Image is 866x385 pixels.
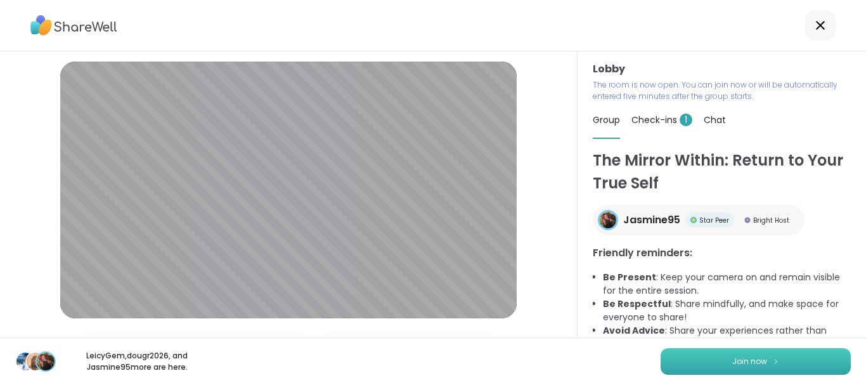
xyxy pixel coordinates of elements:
img: ShareWell Logomark [772,358,780,365]
h1: The Mirror Within: Return to Your True Self [593,149,851,195]
span: Bright Host [753,216,789,225]
span: Join now [732,356,767,367]
img: Jasmine95 [600,212,616,228]
span: Chat [704,114,726,126]
img: LeicyGem [16,353,34,370]
span: 1 [680,114,692,126]
li: : Share mindfully, and make space for everyone to share! [603,297,851,324]
img: Microphone [84,334,96,360]
b: Avoid Advice [603,324,665,337]
a: Jasmine95Jasmine95Star PeerStar PeerBright HostBright Host [593,205,805,235]
li: : Share your experiences rather than advice, as peers are not mental health professionals. [603,324,851,351]
img: Bright Host [744,217,751,223]
img: Camera [324,334,335,360]
h3: Lobby [593,62,851,77]
span: Group [593,114,620,126]
span: Star Peer [699,216,729,225]
b: Be Respectful [603,297,671,310]
img: Jasmine95 [37,353,55,370]
span: | [340,334,344,360]
p: The room is now open. You can join now or will be automatically entered five minutes after the gr... [593,79,851,102]
button: Join now [661,348,851,375]
li: : Keep your camera on and remain visible for the entire session. [603,271,851,297]
b: Be Present [603,271,656,284]
h3: Friendly reminders: [593,245,851,261]
span: Check-ins [631,114,692,126]
img: Star Peer [690,217,697,223]
p: LeicyGem , dougr2026 , and Jasmine95 more are here. [66,350,208,373]
img: ShareWell Logo [30,11,117,40]
img: dougr2026 [27,353,44,370]
span: Jasmine95 [623,212,680,228]
span: | [101,334,104,360]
